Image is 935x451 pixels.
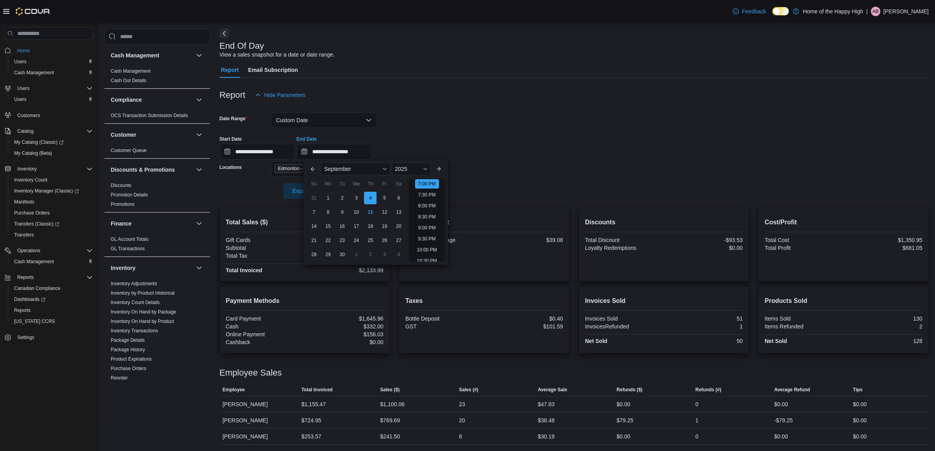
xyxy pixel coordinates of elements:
div: day-27 [392,234,405,247]
div: Items Refunded [765,323,842,330]
div: Cashback [226,339,303,345]
div: $0.40 [486,315,563,322]
a: GL Transactions [111,246,145,251]
li: 7:00 PM [415,179,439,189]
div: Abigail Barrie [871,7,880,16]
div: Total Discount [585,237,662,243]
img: Cova [16,7,51,15]
span: Cash Management [11,68,93,77]
div: Inventory [104,279,210,395]
button: Discounts & Promotions [194,165,204,174]
h2: Total Sales ($) [226,218,384,227]
div: day-21 [307,234,320,247]
div: $1,350.95 [845,237,922,243]
button: Reports [8,305,96,316]
button: Inventory Count [8,174,96,185]
a: [US_STATE] CCRS [11,317,58,326]
span: Inventory On Hand by Product [111,318,174,324]
input: Press the down key to open a popover containing a calendar. [220,144,295,159]
a: Inventory Manager (Classic) [8,185,96,196]
a: Cash Management [111,68,150,74]
div: day-4 [392,248,405,261]
div: Discounts & Promotions [104,181,210,212]
div: Th [364,178,377,190]
a: Home [14,46,33,55]
span: Catalog [14,126,93,136]
a: Dashboards [11,295,49,304]
a: Inventory On Hand by Product [111,319,174,324]
span: Hide Parameters [264,91,306,99]
span: Users [14,84,93,93]
div: Sa [392,178,405,190]
div: day-11 [364,206,377,218]
div: Online Payment [226,331,303,337]
button: Customer [111,131,193,139]
h3: Customer [111,131,136,139]
label: Start Date [220,136,242,142]
nav: Complex example [5,41,93,363]
a: Promotion Details [111,192,148,198]
span: Catalog [17,128,33,134]
span: Reports [17,274,34,280]
div: day-24 [350,234,362,247]
h3: Finance [111,220,132,227]
button: Reports [2,272,96,283]
button: Cash Management [194,51,204,60]
div: Fr [378,178,391,190]
span: Total Invoiced [301,387,333,393]
div: Finance [104,235,210,257]
a: Transfers (Classic) [8,218,96,229]
a: Manifests [11,197,37,207]
a: Inventory Count [11,175,51,185]
div: day-3 [378,248,391,261]
a: Inventory by Product Historical [111,290,175,296]
span: My Catalog (Beta) [14,150,52,156]
span: Cash Management [14,258,54,265]
span: Manifests [14,199,34,205]
a: Users [11,57,29,66]
span: My Catalog (Classic) [11,137,93,147]
span: Customer Queue [111,147,146,154]
span: Canadian Compliance [14,285,60,291]
span: September [324,166,351,172]
h3: Employee Sales [220,368,282,378]
button: Purchase Orders [8,207,96,218]
p: | [866,7,868,16]
h2: Discounts [585,218,743,227]
a: Users [11,95,29,104]
button: Cash Management [8,67,96,78]
button: Operations [14,246,44,255]
div: Gift Cards [226,237,303,243]
span: Average Sale [538,387,567,393]
div: $0.00 [666,245,743,251]
div: $332.00 [306,323,384,330]
li: 9:00 PM [415,223,439,233]
div: Button. Open the year selector. 2025 is currently selected. [392,163,431,175]
span: Users [11,57,93,66]
li: 8:30 PM [415,212,439,222]
div: day-5 [378,192,391,204]
span: Inventory Adjustments [111,280,157,287]
div: $681.05 [845,245,922,251]
span: Users [14,59,26,65]
button: Previous Month [307,163,319,175]
span: Home [14,45,93,55]
div: day-15 [322,220,334,233]
div: Items Sold [765,315,842,322]
a: Inventory Count Details [111,300,160,305]
a: Settings [14,333,37,342]
div: 1 [666,323,743,330]
span: OCS Transaction Submission Details [111,112,188,119]
span: My Catalog (Classic) [14,139,64,145]
div: day-1 [350,248,362,261]
span: Settings [17,334,34,341]
span: Transfers (Classic) [14,221,59,227]
button: Next month [432,163,445,175]
span: Operations [17,247,40,254]
a: Cash Management [11,257,57,266]
button: Finance [111,220,193,227]
span: Transfers [11,230,93,240]
span: Edmonton - Terwillegar - Fire & Flower [278,165,339,172]
a: Cash Management [11,68,57,77]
